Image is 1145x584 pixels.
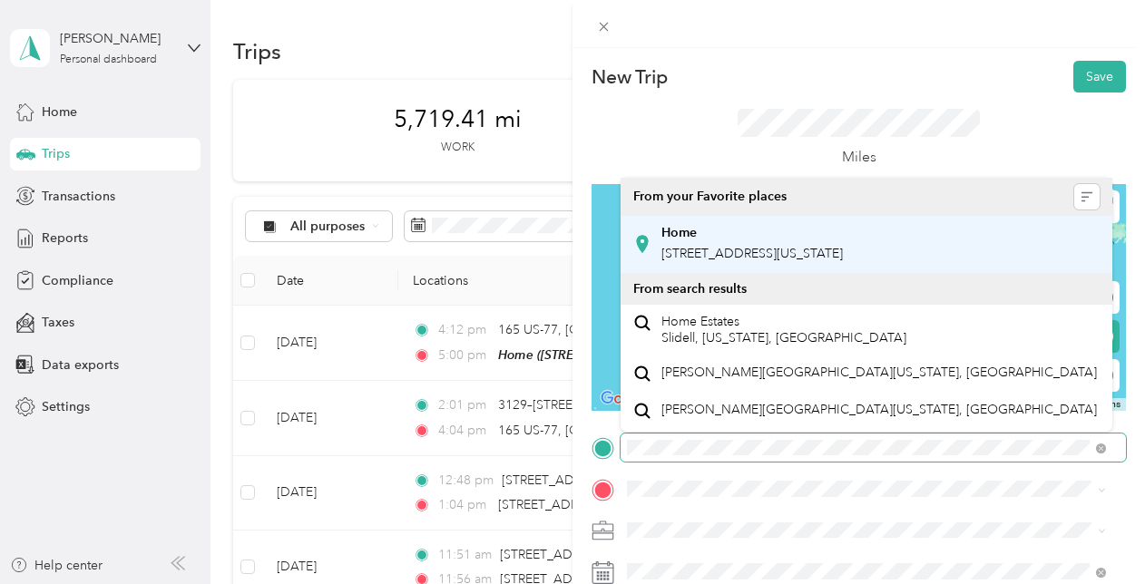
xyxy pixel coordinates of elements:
[596,387,656,411] img: Google
[633,281,747,297] span: From search results
[1043,482,1145,584] iframe: Everlance-gr Chat Button Frame
[842,146,876,169] p: Miles
[661,246,843,261] span: [STREET_ADDRESS][US_STATE]
[661,365,1097,381] span: [PERSON_NAME][GEOGRAPHIC_DATA][US_STATE], [GEOGRAPHIC_DATA]
[1073,61,1126,92] button: Save
[633,189,787,205] span: From your Favorite places
[661,402,1097,418] span: [PERSON_NAME][GEOGRAPHIC_DATA][US_STATE], [GEOGRAPHIC_DATA]
[592,64,668,90] p: New Trip
[596,387,656,411] a: Open this area in Google Maps (opens a new window)
[661,314,906,346] span: Home Estates Slidell, [US_STATE], [GEOGRAPHIC_DATA]
[661,225,697,241] strong: Home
